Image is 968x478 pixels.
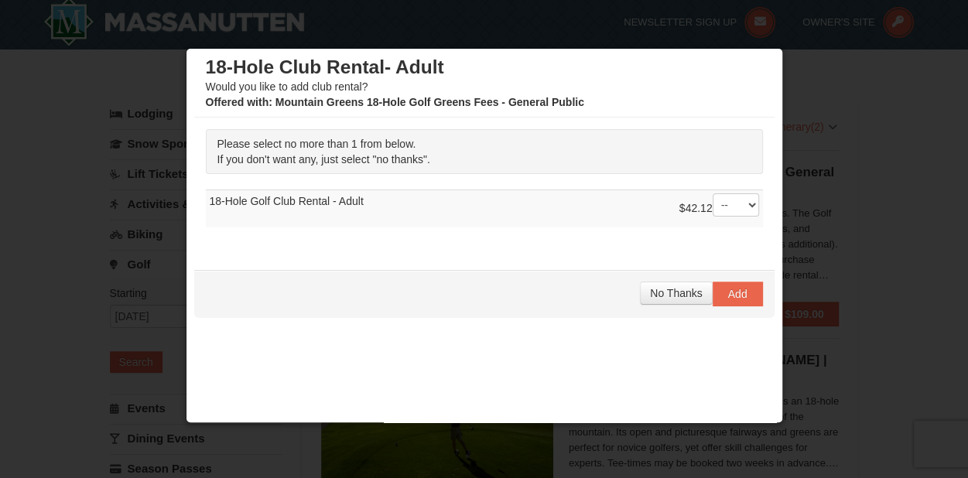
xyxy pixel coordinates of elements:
[640,282,712,305] button: No Thanks
[206,96,269,108] span: Offered with
[217,138,416,150] span: Please select no more than 1 from below.
[728,288,747,300] span: Add
[679,193,759,224] div: $42.12
[206,56,763,110] div: Would you like to add club rental?
[713,282,763,306] button: Add
[206,189,763,227] td: 18-Hole Golf Club Rental - Adult
[217,153,430,166] span: If you don't want any, just select "no thanks".
[206,96,584,108] strong: : Mountain Greens 18-Hole Golf Greens Fees - General Public
[206,56,763,79] h3: 18-Hole Club Rental- Adult
[650,287,702,299] span: No Thanks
